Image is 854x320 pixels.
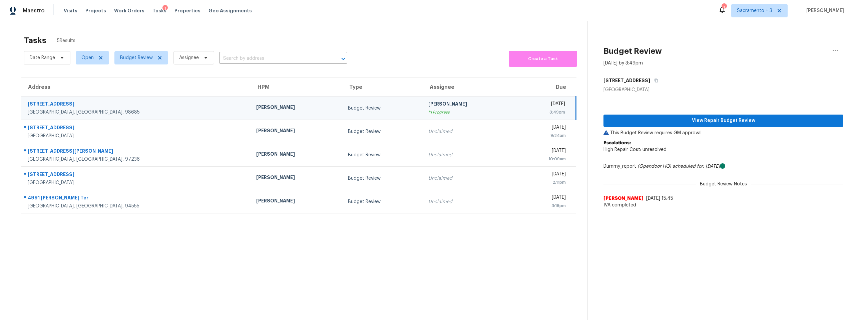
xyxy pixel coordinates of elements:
[28,101,246,109] div: [STREET_ADDRESS]
[162,5,168,12] div: 1
[28,171,246,179] div: [STREET_ADDRESS]
[603,141,631,145] b: Escalations:
[30,54,55,61] span: Date Range
[520,109,565,116] div: 3:49pm
[28,109,246,116] div: [GEOGRAPHIC_DATA], [GEOGRAPHIC_DATA], 98685
[520,202,566,209] div: 3:18pm
[21,78,251,97] th: Address
[603,195,644,202] span: [PERSON_NAME]
[603,87,843,93] div: [GEOGRAPHIC_DATA]
[696,181,751,187] span: Budget Review Notes
[428,101,509,109] div: [PERSON_NAME]
[28,203,246,209] div: [GEOGRAPHIC_DATA], [GEOGRAPHIC_DATA], 94555
[251,78,343,97] th: HPM
[23,7,45,14] span: Maestro
[637,164,671,169] i: (Opendoor HQ)
[428,128,509,135] div: Unclaimed
[520,124,566,132] div: [DATE]
[520,147,566,156] div: [DATE]
[120,54,153,61] span: Budget Review
[24,37,46,44] h2: Tasks
[256,197,337,206] div: [PERSON_NAME]
[343,78,423,97] th: Type
[520,156,566,162] div: 10:09am
[515,78,576,97] th: Due
[603,48,662,54] h2: Budget Review
[208,7,252,14] span: Geo Assignments
[28,148,246,156] div: [STREET_ADDRESS][PERSON_NAME]
[603,60,643,66] div: [DATE] by 3:49pm
[339,54,348,63] button: Open
[722,4,726,11] div: 1
[650,74,659,87] button: Copy Address
[428,152,509,158] div: Unclaimed
[348,152,418,158] div: Budget Review
[152,8,166,13] span: Tasks
[179,54,199,61] span: Assignee
[509,51,577,67] button: Create a Task
[64,7,77,14] span: Visits
[603,115,843,127] button: View Repair Budget Review
[609,117,838,125] span: View Repair Budget Review
[603,163,843,170] div: Dummy_report
[256,151,337,159] div: [PERSON_NAME]
[256,174,337,182] div: [PERSON_NAME]
[428,175,509,182] div: Unclaimed
[428,109,509,116] div: In Progress
[520,171,566,179] div: [DATE]
[603,202,843,208] span: IVA completed
[673,164,720,169] i: scheduled for: [DATE]
[114,7,144,14] span: Work Orders
[348,105,418,112] div: Budget Review
[28,133,246,139] div: [GEOGRAPHIC_DATA]
[603,147,667,152] span: High Repair Cost: unresolved
[737,7,772,14] span: Sacramento + 3
[520,101,565,109] div: [DATE]
[520,194,566,202] div: [DATE]
[28,179,246,186] div: [GEOGRAPHIC_DATA]
[520,179,566,186] div: 2:11pm
[348,198,418,205] div: Budget Review
[57,37,75,44] span: 5 Results
[256,127,337,136] div: [PERSON_NAME]
[85,7,106,14] span: Projects
[646,196,673,201] span: [DATE] 15:45
[348,128,418,135] div: Budget Review
[423,78,515,97] th: Assignee
[28,194,246,203] div: 4991 [PERSON_NAME] Ter
[348,175,418,182] div: Budget Review
[603,77,650,84] h5: [STREET_ADDRESS]
[28,124,246,133] div: [STREET_ADDRESS]
[81,54,94,61] span: Open
[256,104,337,112] div: [PERSON_NAME]
[520,132,566,139] div: 9:24am
[428,198,509,205] div: Unclaimed
[174,7,200,14] span: Properties
[603,130,843,136] p: This Budget Review requires GM approval
[219,53,329,64] input: Search by address
[804,7,844,14] span: [PERSON_NAME]
[28,156,246,163] div: [GEOGRAPHIC_DATA], [GEOGRAPHIC_DATA], 97236
[512,55,574,63] span: Create a Task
